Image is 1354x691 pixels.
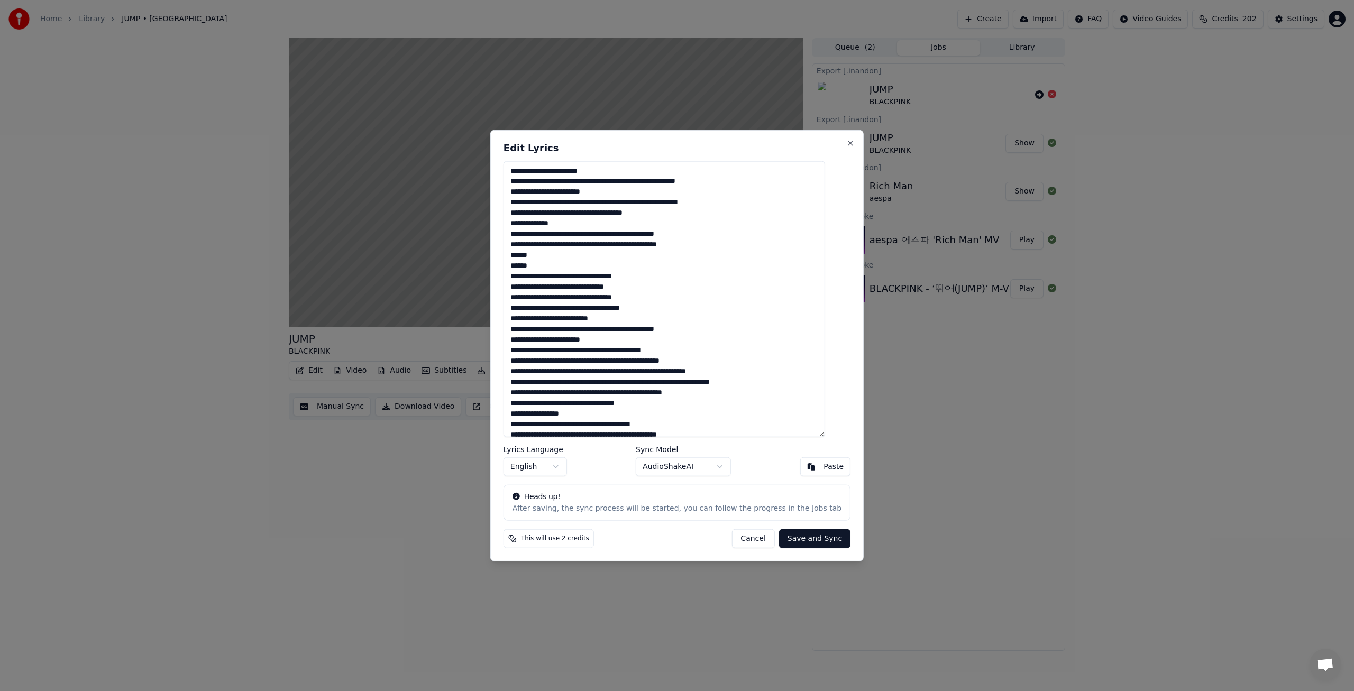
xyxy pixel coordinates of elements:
h2: Edit Lyrics [504,143,850,152]
div: Heads up! [513,492,841,502]
span: This will use 2 credits [521,535,589,543]
label: Sync Model [636,446,731,453]
label: Lyrics Language [504,446,567,453]
button: Paste [800,457,850,476]
button: Save and Sync [779,529,850,548]
div: After saving, the sync process will be started, you can follow the progress in the Jobs tab [513,503,841,514]
button: Cancel [731,529,774,548]
div: Paste [824,462,844,472]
